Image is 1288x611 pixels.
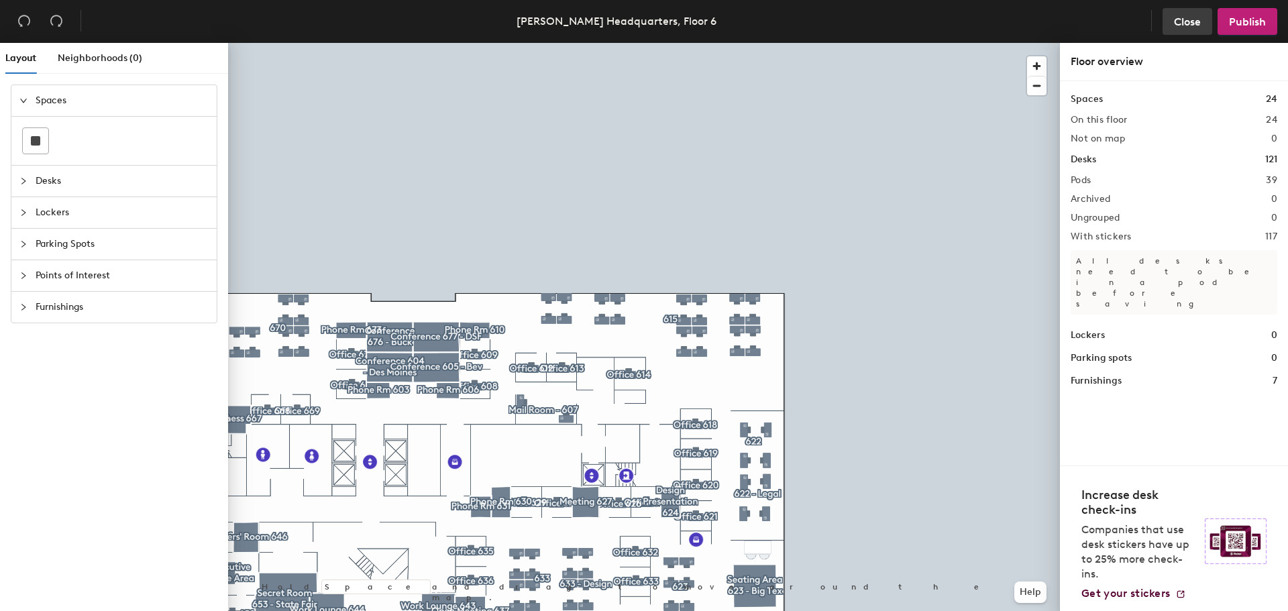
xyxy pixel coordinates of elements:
[1081,587,1186,600] a: Get your stickers
[1071,54,1277,70] div: Floor overview
[36,229,209,260] span: Parking Spots
[1071,175,1091,186] h2: Pods
[1081,522,1197,581] p: Companies that use desk stickers have up to 25% more check-ins.
[1266,92,1277,107] h1: 24
[1071,213,1120,223] h2: Ungrouped
[11,8,38,35] button: Undo (⌘ + Z)
[1071,328,1105,343] h1: Lockers
[1014,581,1046,603] button: Help
[1265,152,1277,167] h1: 121
[19,209,28,217] span: collapsed
[1071,250,1277,315] p: All desks need to be in a pod before saving
[1071,92,1103,107] h1: Spaces
[19,272,28,280] span: collapsed
[5,52,36,64] span: Layout
[1071,115,1128,125] h2: On this floor
[1271,213,1277,223] h2: 0
[1071,194,1110,205] h2: Archived
[19,303,28,311] span: collapsed
[1071,133,1125,144] h2: Not on map
[1218,8,1277,35] button: Publish
[43,8,70,35] button: Redo (⌘ + ⇧ + Z)
[1271,351,1277,366] h1: 0
[36,197,209,228] span: Lockers
[17,14,31,27] span: undo
[1229,15,1266,28] span: Publish
[19,177,28,185] span: collapsed
[1205,518,1267,564] img: Sticker logo
[36,260,209,291] span: Points of Interest
[1071,374,1122,388] h1: Furnishings
[1081,488,1197,517] h4: Increase desk check-ins
[1271,328,1277,343] h1: 0
[36,85,209,116] span: Spaces
[1265,231,1277,242] h2: 117
[19,240,28,248] span: collapsed
[1273,374,1277,388] h1: 7
[58,52,142,64] span: Neighborhoods (0)
[1266,175,1277,186] h2: 39
[1174,15,1201,28] span: Close
[36,166,209,197] span: Desks
[1163,8,1212,35] button: Close
[1266,115,1277,125] h2: 24
[19,97,28,105] span: expanded
[1071,231,1132,242] h2: With stickers
[1271,194,1277,205] h2: 0
[517,13,716,30] div: [PERSON_NAME] Headquarters, Floor 6
[1071,152,1096,167] h1: Desks
[1271,133,1277,144] h2: 0
[1081,587,1170,600] span: Get your stickers
[1071,351,1132,366] h1: Parking spots
[36,292,209,323] span: Furnishings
